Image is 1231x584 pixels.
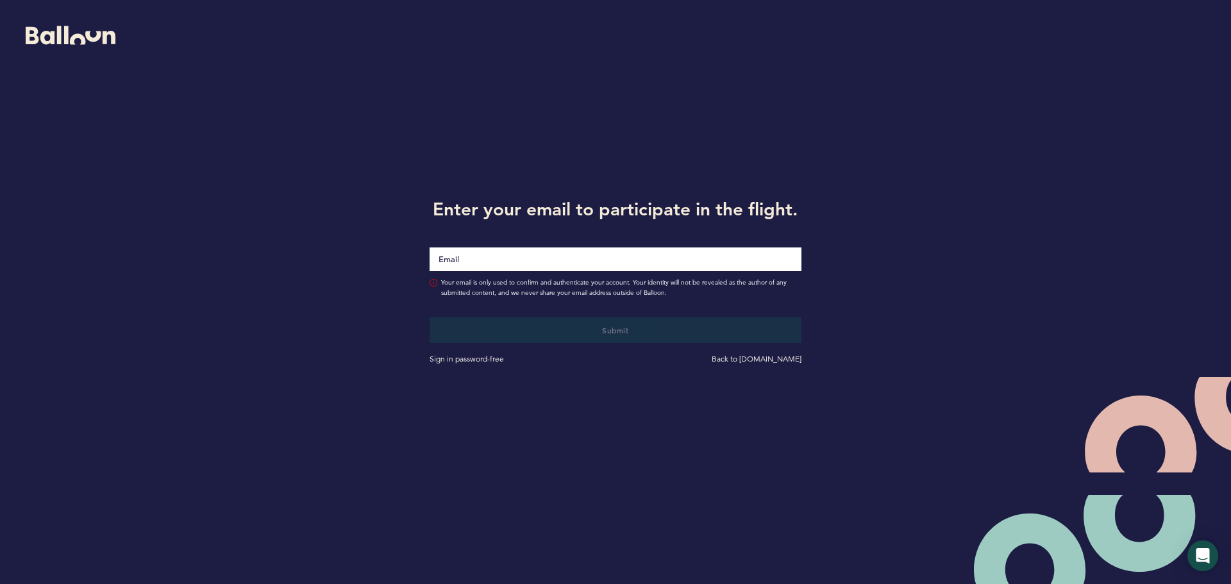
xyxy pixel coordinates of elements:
div: Open Intercom Messenger [1187,540,1218,571]
h1: Enter your email to participate in the flight. [420,196,811,222]
input: Email [430,247,801,271]
a: Sign in password-free [430,354,504,363]
button: Submit [430,317,801,343]
span: Submit [602,325,628,335]
a: Back to [DOMAIN_NAME] [712,354,801,363]
span: Your email is only used to confirm and authenticate your account. Your identity will not be revea... [441,278,801,298]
